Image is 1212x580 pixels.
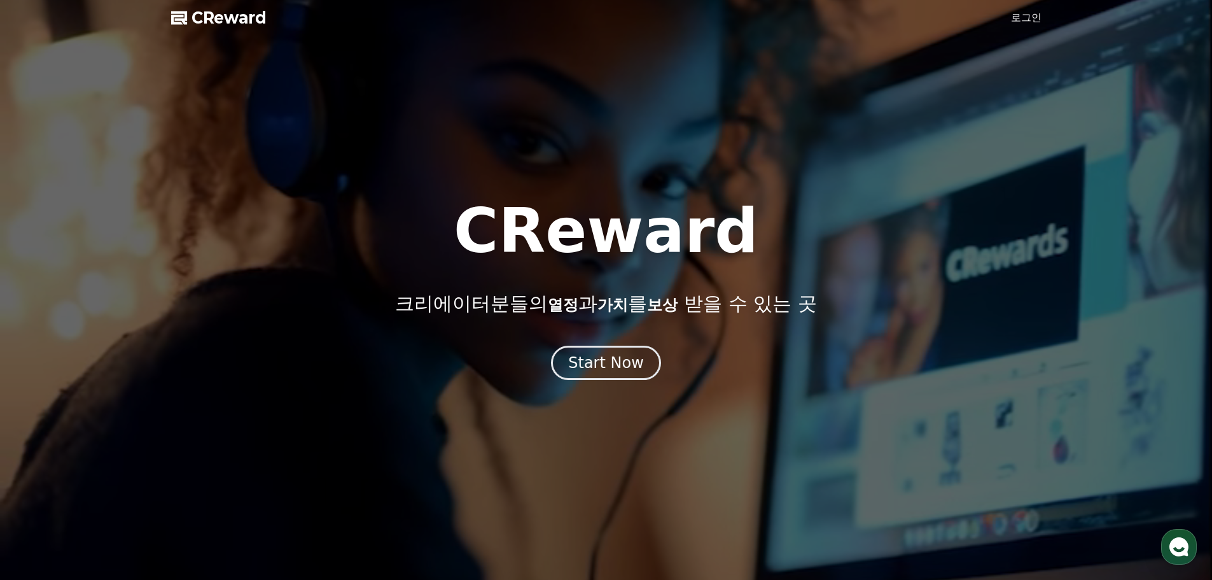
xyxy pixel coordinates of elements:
span: 가치 [597,296,628,314]
a: 홈 [4,404,84,435]
button: Start Now [551,346,661,380]
a: Start Now [551,358,661,371]
h1: CReward [454,201,758,262]
a: 로그인 [1011,10,1041,25]
span: 설정 [197,423,212,433]
p: 크리에이터분들의 과 를 받을 수 있는 곳 [395,292,816,315]
span: 홈 [40,423,48,433]
div: Start Now [568,353,644,373]
span: 열정 [548,296,578,314]
a: 설정 [164,404,244,435]
a: CReward [171,8,267,28]
span: CReward [192,8,267,28]
span: 보상 [647,296,678,314]
a: 대화 [84,404,164,435]
span: 대화 [116,423,132,434]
